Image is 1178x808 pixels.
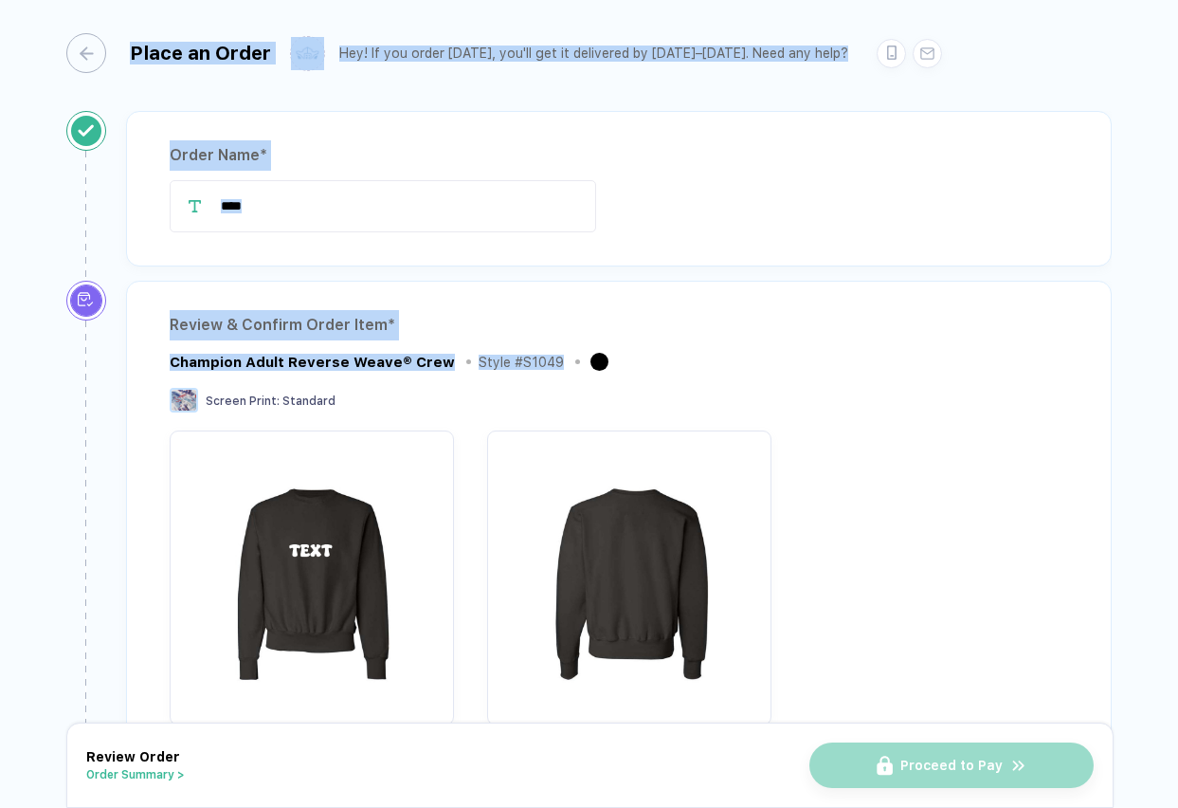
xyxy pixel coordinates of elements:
[339,46,848,62] div: Hey! If you order [DATE], you'll get it delivered by [DATE]–[DATE]. Need any help?
[130,42,271,64] div: Place an Order
[170,388,198,413] img: Screen Print
[291,37,324,70] img: user profile
[170,310,1068,340] div: Review & Confirm Order Item
[179,440,444,706] img: 35f8ebb0-327f-46f0-916f-b3d3072ead4b_nt_front_1758745839916.jpg
[206,395,280,408] span: Screen Print :
[282,395,335,408] span: Standard
[170,140,1068,171] div: Order Name
[497,440,762,706] img: 35f8ebb0-327f-46f0-916f-b3d3072ead4b_nt_back_1758745839918.jpg
[86,749,180,764] span: Review Order
[86,768,185,781] button: Order Summary >
[479,355,564,370] div: Style # S1049
[170,354,455,371] div: Champion Adult Reverse Weave® Crew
